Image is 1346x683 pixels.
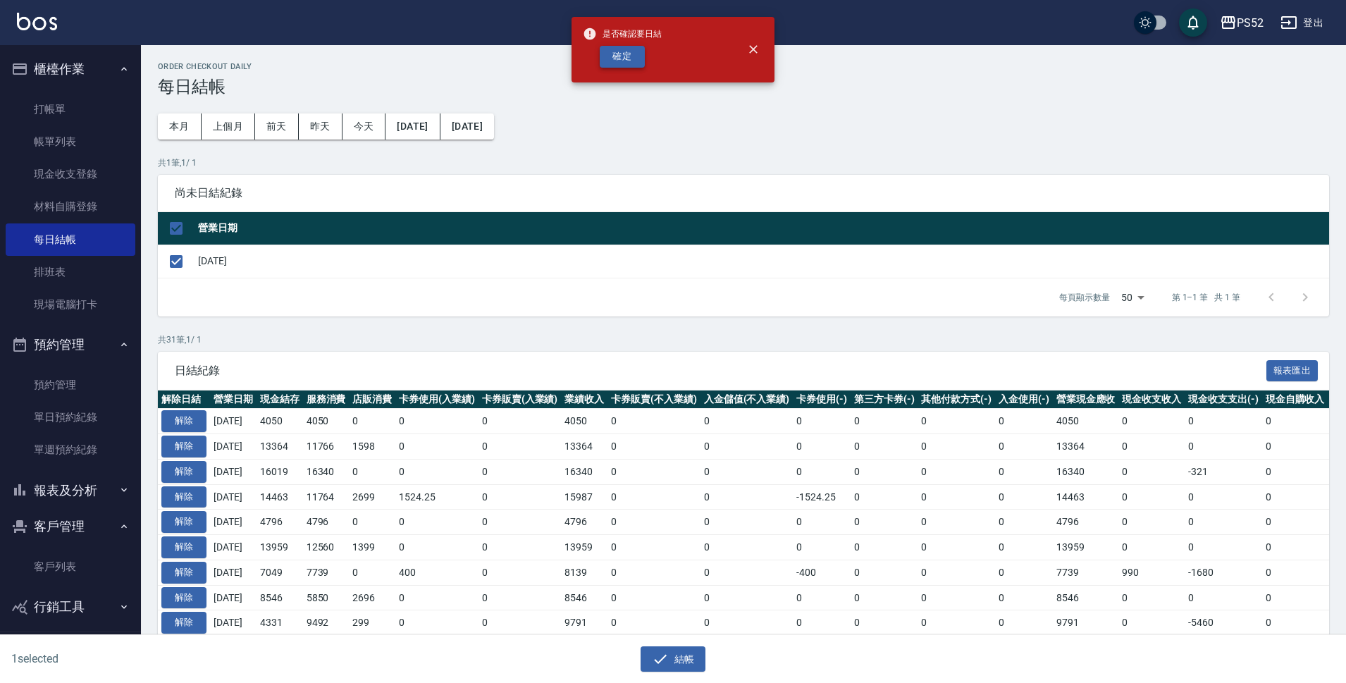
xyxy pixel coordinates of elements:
[195,212,1329,245] th: 營業日期
[700,560,794,585] td: 0
[385,113,440,140] button: [DATE]
[257,390,303,409] th: 現金結存
[257,560,303,585] td: 7049
[17,13,57,30] img: Logo
[793,459,851,484] td: 0
[995,535,1053,560] td: 0
[395,459,478,484] td: 0
[607,610,700,636] td: 0
[561,409,607,434] td: 4050
[1053,535,1119,560] td: 13959
[1262,434,1328,460] td: 0
[918,484,995,510] td: 0
[395,510,478,535] td: 0
[395,390,478,409] th: 卡券使用(入業績)
[161,410,206,432] button: 解除
[1266,360,1319,382] button: 報表匯出
[255,113,299,140] button: 前天
[161,536,206,558] button: 解除
[158,77,1329,97] h3: 每日結帳
[303,409,350,434] td: 4050
[210,459,257,484] td: [DATE]
[995,434,1053,460] td: 0
[607,390,700,409] th: 卡券販賣(不入業績)
[257,510,303,535] td: 4796
[995,459,1053,484] td: 0
[607,409,700,434] td: 0
[1262,510,1328,535] td: 0
[1053,610,1119,636] td: 9791
[851,484,918,510] td: 0
[995,560,1053,585] td: 0
[478,560,562,585] td: 0
[793,510,851,535] td: 0
[6,158,135,190] a: 現金收支登錄
[478,610,562,636] td: 0
[600,46,645,68] button: 確定
[851,510,918,535] td: 0
[6,589,135,625] button: 行銷工具
[6,93,135,125] a: 打帳單
[395,560,478,585] td: 400
[561,390,607,409] th: 業績收入
[478,390,562,409] th: 卡券販賣(入業績)
[349,459,395,484] td: 0
[851,535,918,560] td: 0
[202,113,255,140] button: 上個月
[700,390,794,409] th: 入金儲值(不入業績)
[210,610,257,636] td: [DATE]
[1053,459,1119,484] td: 16340
[918,390,995,409] th: 其他付款方式(-)
[395,434,478,460] td: 0
[6,190,135,223] a: 材料自購登錄
[11,650,334,667] h6: 1 selected
[210,409,257,434] td: [DATE]
[349,434,395,460] td: 1598
[607,560,700,585] td: 0
[303,585,350,610] td: 5850
[1262,459,1328,484] td: 0
[6,256,135,288] a: 排班表
[478,510,562,535] td: 0
[303,390,350,409] th: 服務消費
[607,434,700,460] td: 0
[1053,409,1119,434] td: 4050
[1214,8,1269,37] button: PS52
[700,585,794,610] td: 0
[700,535,794,560] td: 0
[561,484,607,510] td: 15987
[161,511,206,533] button: 解除
[1118,409,1185,434] td: 0
[210,510,257,535] td: [DATE]
[161,486,206,508] button: 解除
[1053,510,1119,535] td: 4796
[851,610,918,636] td: 0
[303,434,350,460] td: 11766
[918,610,995,636] td: 0
[395,484,478,510] td: 1524.25
[607,510,700,535] td: 0
[175,364,1266,378] span: 日結紀錄
[995,585,1053,610] td: 0
[793,409,851,434] td: 0
[158,113,202,140] button: 本月
[349,560,395,585] td: 0
[161,436,206,457] button: 解除
[349,610,395,636] td: 299
[349,390,395,409] th: 店販消費
[607,484,700,510] td: 0
[851,409,918,434] td: 0
[303,560,350,585] td: 7739
[1185,535,1262,560] td: 0
[1118,510,1185,535] td: 0
[1118,434,1185,460] td: 0
[607,459,700,484] td: 0
[395,585,478,610] td: 0
[478,434,562,460] td: 0
[6,125,135,158] a: 帳單列表
[161,612,206,634] button: 解除
[478,484,562,510] td: 0
[6,433,135,466] a: 單週預約紀錄
[161,587,206,609] button: 解除
[561,585,607,610] td: 8546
